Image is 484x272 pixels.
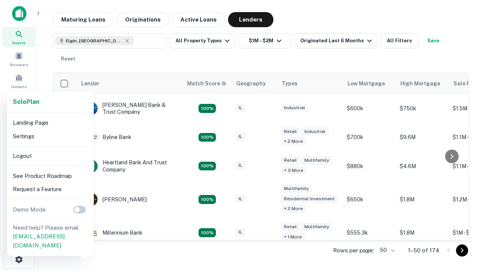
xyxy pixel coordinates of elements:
[10,149,91,163] li: Logout
[10,205,49,214] p: Demo Mode
[10,116,91,130] li: Landing Page
[13,233,65,249] a: [EMAIL_ADDRESS][DOMAIN_NAME]
[10,130,91,143] li: Settings
[13,97,39,107] a: SoloPlan
[13,98,39,105] strong: Solo Plan
[446,187,484,224] iframe: Chat Widget
[10,182,91,196] li: Request a Feature
[13,223,88,250] p: Need help? Please email
[10,169,91,183] li: See Product Roadmap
